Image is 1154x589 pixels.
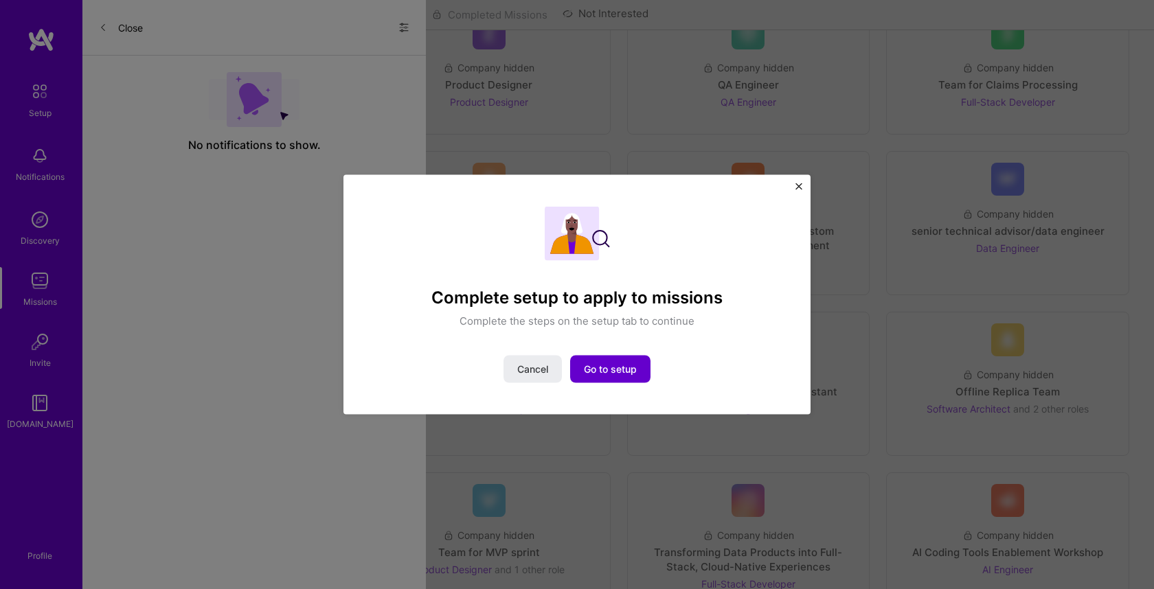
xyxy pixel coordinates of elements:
button: Cancel [504,355,562,382]
img: Complete setup illustration [545,207,610,261]
span: Cancel [517,362,548,376]
button: Close [795,183,802,198]
button: Go to setup [570,355,650,382]
span: Go to setup [584,362,637,376]
h4: Complete setup to apply to missions [431,288,723,308]
p: Complete the steps on the setup tab to continue [460,313,694,327]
